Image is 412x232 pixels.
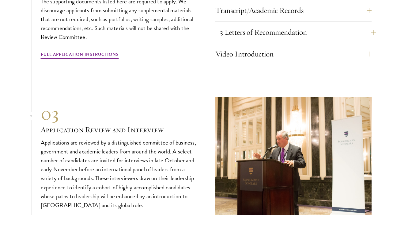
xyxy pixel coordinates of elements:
p: Applications are reviewed by a distinguished committee of business, government and academic leade... [41,138,197,210]
h3: Application Review and Interview [41,125,197,135]
button: 3 Letters of Recommendation [220,25,376,40]
div: 03 [41,102,197,125]
a: Full Application Instructions [41,51,119,60]
button: Video Introduction [215,47,372,61]
button: Transcript/Academic Records [215,3,372,18]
